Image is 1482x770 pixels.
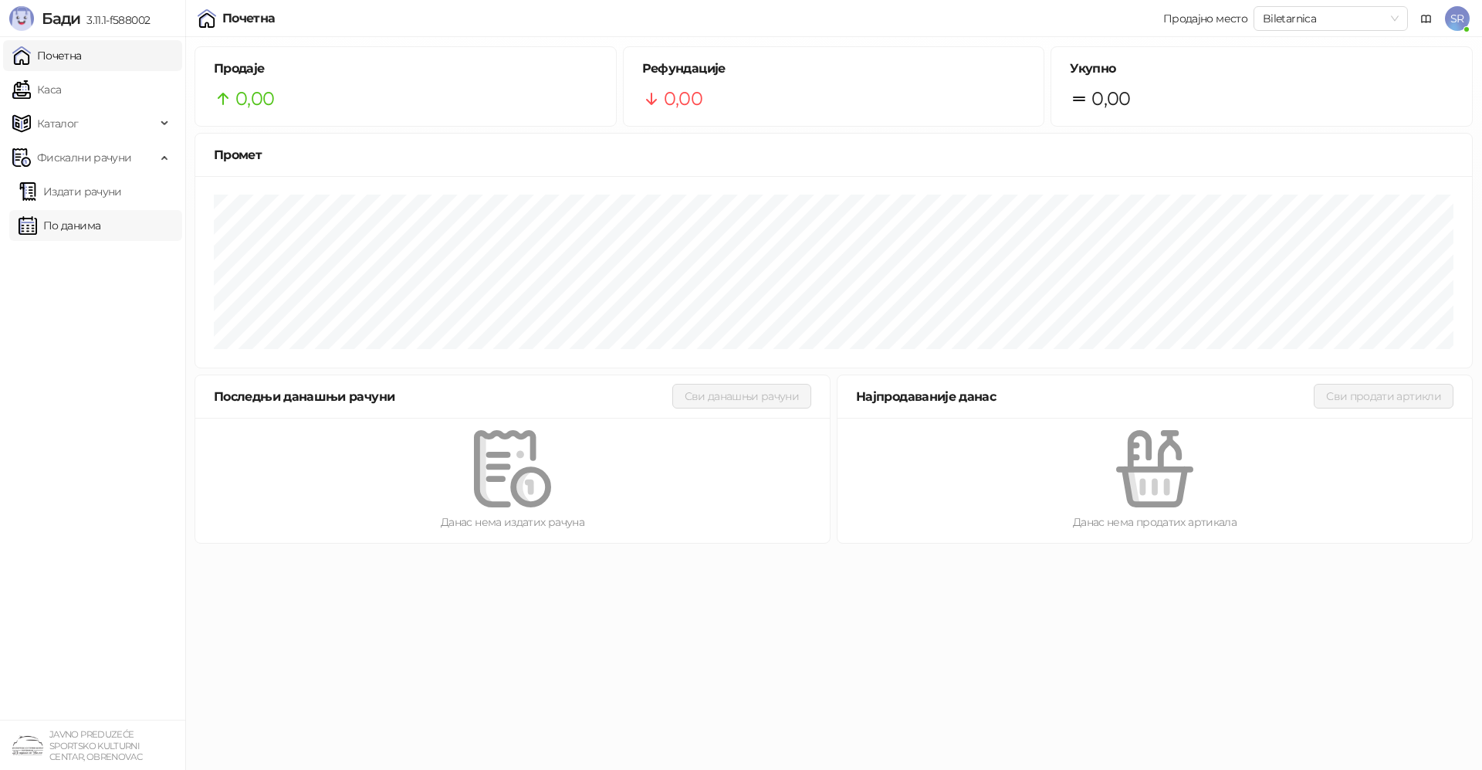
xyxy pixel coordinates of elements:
div: Најпродаваније данас [856,387,1314,406]
div: Почетна [222,12,276,25]
h5: Укупно [1070,59,1453,78]
div: Данас нема издатих рачуна [220,514,805,531]
div: Промет [214,145,1453,165]
button: Сви данашњи рачуни [672,384,811,409]
span: Каталог [37,108,79,139]
button: Сви продати артикли [1314,384,1453,409]
a: Издати рачуни [19,176,122,207]
a: Почетна [12,40,82,71]
a: Документација [1414,6,1439,31]
span: SR [1445,6,1470,31]
a: По данима [19,210,100,241]
small: JAVNO PREDUZEĆE SPORTSKO KULTURNI CENTAR, OBRENOVAC [49,729,142,762]
span: 0,00 [235,84,274,114]
span: 3.11.1-f588002 [80,13,150,27]
h5: Рефундације [642,59,1026,78]
img: 64x64-companyLogo-4a28e1f8-f217-46d7-badd-69a834a81aaf.png [12,730,43,761]
h5: Продаје [214,59,597,78]
span: 0,00 [1091,84,1130,114]
span: Biletarnica [1263,7,1399,30]
div: Последњи данашњи рачуни [214,387,672,406]
span: Бади [42,9,80,28]
div: Продајно место [1163,13,1247,24]
span: 0,00 [664,84,702,114]
a: Каса [12,74,61,105]
img: Logo [9,6,34,31]
div: Данас нема продатих артикала [862,514,1447,531]
span: Фискални рачуни [37,142,131,173]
